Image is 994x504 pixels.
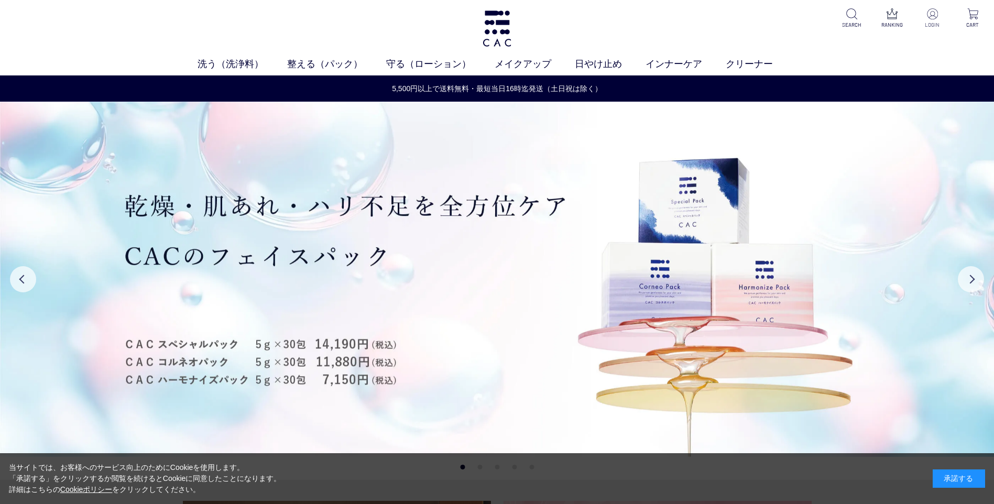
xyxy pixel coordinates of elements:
[495,57,575,71] a: メイクアップ
[958,266,984,292] button: Next
[481,10,513,47] img: logo
[879,21,905,29] p: RANKING
[839,21,865,29] p: SEARCH
[726,57,796,71] a: クリーナー
[1,83,993,94] a: 5,500円以上で送料無料・最短当日16時迄発送（土日祝は除く）
[933,469,985,488] div: 承諾する
[920,21,945,29] p: LOGIN
[960,21,986,29] p: CART
[646,57,726,71] a: インナーケア
[920,8,945,29] a: LOGIN
[839,8,865,29] a: SEARCH
[960,8,986,29] a: CART
[575,57,646,71] a: 日やけ止め
[60,485,113,494] a: Cookieポリシー
[287,57,386,71] a: 整える（パック）
[879,8,905,29] a: RANKING
[386,57,495,71] a: 守る（ローション）
[9,462,281,495] div: 当サイトでは、お客様へのサービス向上のためにCookieを使用します。 「承諾する」をクリックするか閲覧を続けるとCookieに同意したことになります。 詳細はこちらの をクリックしてください。
[10,266,36,292] button: Previous
[198,57,287,71] a: 洗う（洗浄料）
